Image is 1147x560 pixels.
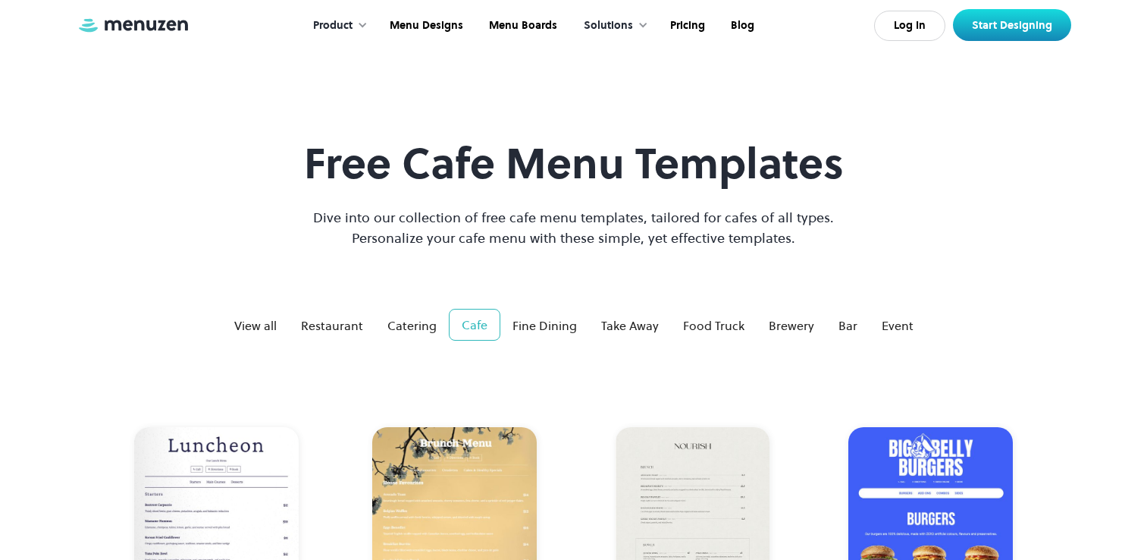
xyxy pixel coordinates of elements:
div: Fine Dining [512,316,577,335]
div: View all [234,316,277,335]
div: Bar [838,316,857,335]
a: Log In [874,11,945,41]
a: Menu Designs [375,2,475,49]
a: Menu Boards [475,2,569,49]
div: Food Truck [683,316,744,335]
a: Start Designing [953,9,1071,41]
div: Solutions [584,17,633,34]
div: Product [313,17,353,34]
p: Dive into our collection of free cafe menu templates, tailored for cafes of all types. Personaliz... [283,207,865,248]
div: Cafe [462,316,487,334]
div: Event [882,316,914,335]
div: Catering [387,316,437,335]
h1: Free Cafe Menu Templates [283,138,865,189]
div: Brewery [769,316,814,335]
a: Blog [716,2,766,49]
div: Product [298,2,375,49]
div: Restaurant [301,316,363,335]
a: Pricing [656,2,716,49]
div: Solutions [569,2,656,49]
div: Take Away [601,316,659,335]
